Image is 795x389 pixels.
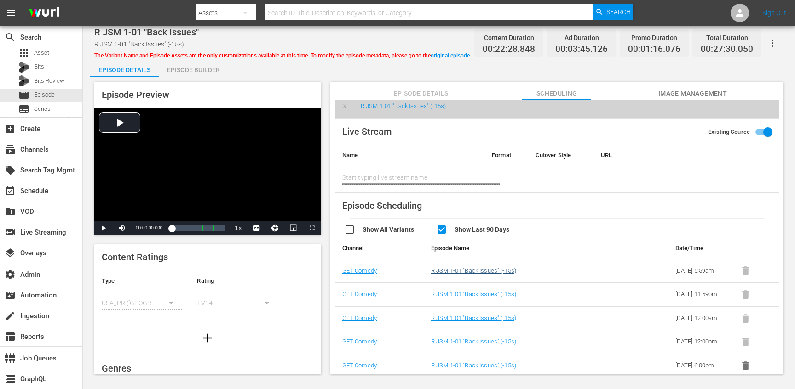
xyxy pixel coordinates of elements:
[94,52,471,59] span: The Variant Name and Episode Assets are the only customizations available at this time. To modify...
[229,221,248,235] button: Playback Rate
[303,221,321,235] button: Fullscreen
[628,44,680,55] span: 00:01:16.076
[5,310,16,321] span: Ingestion
[593,144,764,166] th: URL
[102,363,131,374] span: Genres
[342,315,377,321] a: GET Comedy
[18,90,29,101] span: Episode
[668,237,735,259] th: Date/Time
[6,7,17,18] span: menu
[335,144,484,166] th: Name
[762,9,786,17] a: Sign Out
[424,237,623,259] th: Episode Name
[94,270,321,320] table: simple table
[528,144,593,166] th: Cutover Style
[668,330,735,354] td: [DATE] 12:00pm
[335,237,424,259] th: Channel
[5,123,16,134] span: Create
[431,267,516,274] a: R JSM 1-01 "Back Issues" (-15s)
[342,126,392,137] span: Live Stream
[668,259,735,283] td: [DATE] 5:59am
[361,103,446,109] a: R JSM 1-01 "Back Issues" (-15s)
[94,27,199,38] span: R JSM 1-01 "Back Issues"
[5,185,16,196] span: Schedule
[197,290,277,316] div: TV14
[94,221,113,235] button: Play
[190,270,285,292] th: Rating
[5,373,16,384] span: GraphQL
[5,227,16,238] span: Live Streaming
[284,221,303,235] button: Picture-in-Picture
[248,221,266,235] button: Captions
[606,4,631,20] span: Search
[668,354,735,378] td: [DATE] 6:00pm
[266,221,284,235] button: Jump To Time
[102,252,168,263] span: Content Ratings
[18,75,29,86] div: Bits Review
[94,40,184,48] span: R JSM 1-01 "Back Issues" (-15s)
[102,290,182,316] div: USA_PR ([GEOGRAPHIC_DATA])
[522,88,591,99] span: Scheduling
[5,144,16,155] span: Channels
[593,4,633,20] button: Search
[22,2,66,24] img: ans4CAIJ8jUAAAAAAAAAAAAAAAAAAAAAAAAgQb4GAAAAAAAAAAAAAAAAAAAAAAAAJMjXAAAAAAAAAAAAAAAAAAAAAAAAgAT5G...
[483,44,535,55] span: 00:22:28.848
[5,290,16,301] span: Automation
[701,31,753,44] div: Total Duration
[335,95,353,119] td: 3
[342,362,377,369] a: GET Comedy
[342,291,377,297] a: GET Comedy
[668,306,735,330] td: [DATE] 12:00am
[94,108,321,235] div: Video Player
[342,200,422,211] span: Episode Scheduling
[431,291,516,297] a: R JSM 1-01 "Back Issues" (-15s)
[90,59,159,77] button: Episode Details
[90,59,159,81] div: Episode Details
[484,144,528,166] th: Format
[5,353,16,364] span: Job Queues
[701,44,753,55] span: 00:27:30.050
[483,31,535,44] div: Content Duration
[34,76,64,86] span: Bits Review
[34,104,51,114] span: Series
[18,62,29,73] div: Bits
[342,338,377,345] a: GET Comedy
[5,247,16,258] span: Overlays
[136,225,162,230] span: 00:00:00.000
[113,221,131,235] button: Mute
[555,31,608,44] div: Ad Duration
[159,59,228,81] div: Episode Builder
[5,269,16,280] span: Admin
[431,362,516,369] a: R JSM 1-01 "Back Issues" (-15s)
[342,267,377,274] a: GET Comedy
[159,59,228,77] button: Episode Builder
[34,90,55,99] span: Episode
[555,44,608,55] span: 00:03:45.126
[708,127,750,137] span: Existing Source
[18,47,29,58] span: Asset
[658,88,727,99] span: Image Management
[18,103,29,114] span: Series
[386,88,455,99] span: Episode Details
[5,206,16,217] span: VOD
[5,331,16,342] span: Reports
[5,165,16,176] span: Search Tag Mgmt
[5,32,16,43] span: Search
[102,89,169,100] span: Episode Preview
[431,52,470,59] a: original episode
[34,48,49,57] span: Asset
[172,225,224,231] div: Progress Bar
[34,62,44,71] span: Bits
[628,31,680,44] div: Promo Duration
[94,270,190,292] th: Type
[431,338,516,345] a: R JSM 1-01 "Back Issues" (-15s)
[668,283,735,307] td: [DATE] 11:59pm
[431,315,516,321] a: R JSM 1-01 "Back Issues" (-15s)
